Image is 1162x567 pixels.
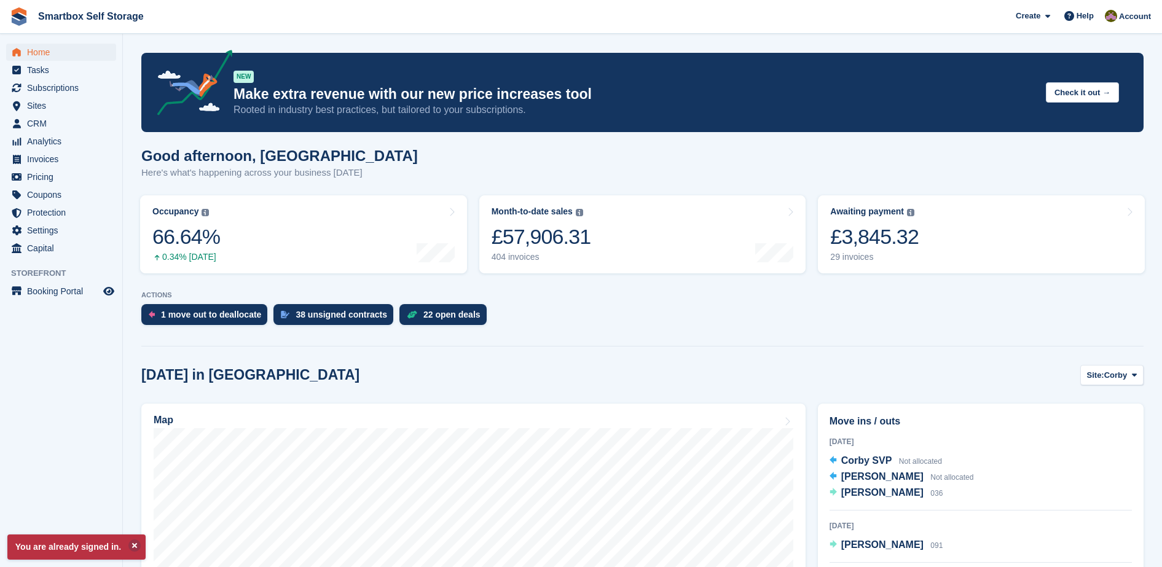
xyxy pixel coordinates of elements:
div: £57,906.31 [492,224,591,249]
p: Here's what's happening across your business [DATE] [141,166,418,180]
img: contract_signature_icon-13c848040528278c33f63329250d36e43548de30e8caae1d1a13099fd9432cc5.svg [281,311,289,318]
a: Occupancy 66.64% 0.34% [DATE] [140,195,467,273]
span: Booking Portal [27,283,101,300]
span: Analytics [27,133,101,150]
div: 66.64% [152,224,220,249]
img: Kayleigh Devlin [1105,10,1117,22]
a: menu [6,168,116,186]
div: Month-to-date sales [492,206,573,217]
span: [PERSON_NAME] [841,539,924,550]
span: 036 [930,489,943,498]
div: 0.34% [DATE] [152,252,220,262]
span: 091 [930,541,943,550]
span: CRM [27,115,101,132]
span: [PERSON_NAME] [841,471,924,482]
p: Make extra revenue with our new price increases tool [234,85,1036,103]
a: 38 unsigned contracts [273,304,399,331]
a: menu [6,186,116,203]
a: menu [6,151,116,168]
p: Rooted in industry best practices, but tailored to your subscriptions. [234,103,1036,117]
img: move_outs_to_deallocate_icon-f764333ba52eb49d3ac5e1228854f67142a1ed5810a6f6cc68b1a99e826820c5.svg [149,311,155,318]
span: Home [27,44,101,61]
span: Help [1077,10,1094,22]
div: £3,845.32 [830,224,919,249]
a: menu [6,97,116,114]
span: Subscriptions [27,79,101,96]
a: [PERSON_NAME] 091 [830,538,943,553]
a: menu [6,283,116,300]
div: 38 unsigned contracts [296,310,387,319]
a: [PERSON_NAME] Not allocated [830,469,974,485]
span: Storefront [11,267,122,280]
img: deal-1b604bf984904fb50ccaf53a9ad4b4a5d6e5aea283cecdc64d6e3604feb123c2.svg [407,310,417,319]
a: 1 move out to deallocate [141,304,273,331]
img: stora-icon-8386f47178a22dfd0bd8f6a31ec36ba5ce8667c1dd55bd0f319d3a0aa187defe.svg [10,7,28,26]
h1: Good afternoon, [GEOGRAPHIC_DATA] [141,147,418,164]
span: Corby [1104,369,1128,381]
a: menu [6,240,116,257]
span: Protection [27,204,101,221]
a: Awaiting payment £3,845.32 29 invoices [818,195,1145,273]
div: Awaiting payment [830,206,904,217]
div: 29 invoices [830,252,919,262]
a: menu [6,115,116,132]
span: Corby SVP [841,455,892,466]
img: icon-info-grey-7440780725fd019a000dd9b08b2336e03edf1995a4989e88bcd33f0948082b44.svg [907,209,914,216]
button: Site: Corby [1080,365,1144,385]
button: Check it out → [1046,82,1119,103]
div: [DATE] [830,436,1132,447]
span: [PERSON_NAME] [841,487,924,498]
div: 22 open deals [423,310,481,319]
a: Smartbox Self Storage [33,6,149,26]
a: Corby SVP Not allocated [830,453,942,469]
span: Invoices [27,151,101,168]
span: Not allocated [899,457,942,466]
a: menu [6,61,116,79]
h2: [DATE] in [GEOGRAPHIC_DATA] [141,367,359,383]
span: Capital [27,240,101,257]
a: Preview store [101,284,116,299]
a: menu [6,79,116,96]
span: Tasks [27,61,101,79]
a: menu [6,44,116,61]
span: Not allocated [930,473,973,482]
span: Settings [27,222,101,239]
p: You are already signed in. [7,534,146,560]
a: Month-to-date sales £57,906.31 404 invoices [479,195,806,273]
h2: Map [154,415,173,426]
a: 22 open deals [399,304,493,331]
img: price-adjustments-announcement-icon-8257ccfd72463d97f412b2fc003d46551f7dbcb40ab6d574587a9cd5c0d94... [147,50,233,120]
span: Create [1016,10,1040,22]
img: icon-info-grey-7440780725fd019a000dd9b08b2336e03edf1995a4989e88bcd33f0948082b44.svg [202,209,209,216]
span: Pricing [27,168,101,186]
a: menu [6,133,116,150]
a: menu [6,222,116,239]
div: 404 invoices [492,252,591,262]
span: Coupons [27,186,101,203]
img: icon-info-grey-7440780725fd019a000dd9b08b2336e03edf1995a4989e88bcd33f0948082b44.svg [576,209,583,216]
div: 1 move out to deallocate [161,310,261,319]
a: [PERSON_NAME] 036 [830,485,943,501]
div: Occupancy [152,206,198,217]
div: [DATE] [830,520,1132,531]
div: NEW [234,71,254,83]
span: Sites [27,97,101,114]
h2: Move ins / outs [830,414,1132,429]
p: ACTIONS [141,291,1144,299]
span: Site: [1087,369,1104,381]
a: menu [6,204,116,221]
span: Account [1119,10,1151,23]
